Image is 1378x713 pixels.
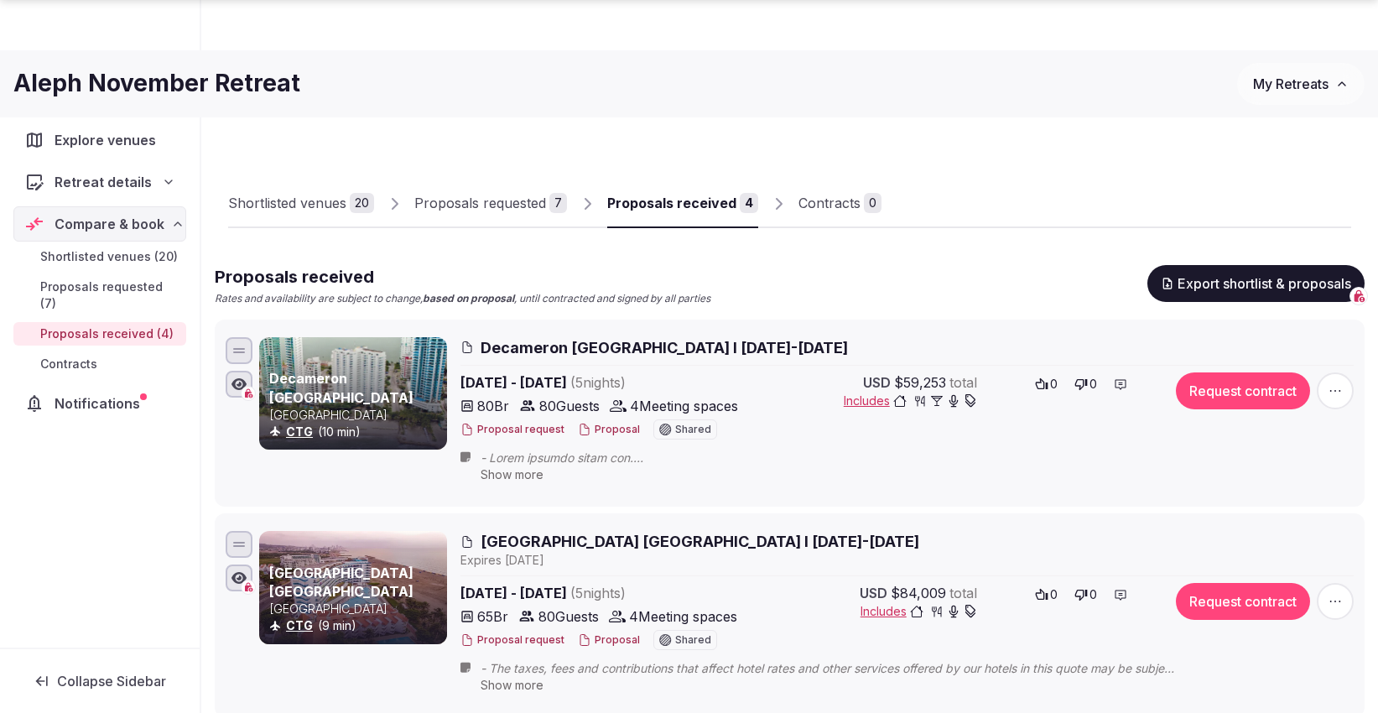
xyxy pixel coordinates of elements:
[228,193,346,213] div: Shortlisted venues
[477,606,508,627] span: 65 Br
[1050,586,1058,603] span: 0
[13,122,186,158] a: Explore venues
[607,180,758,228] a: Proposals received4
[1069,372,1102,396] button: 0
[861,603,977,620] button: Includes
[228,180,374,228] a: Shortlisted venues20
[55,214,164,234] span: Compare & book
[1089,376,1097,393] span: 0
[481,660,1212,677] span: - The taxes, fees and contributions that affect hotel rates and other services offered by our hot...
[481,450,1212,466] span: - Lorem ipsumdo sitam con. - Adipi elits-do eius 04.95tem - Incid utlab-etd magn 30.07ali. - Enim...
[269,617,444,634] div: (9 min)
[55,130,163,150] span: Explore venues
[40,248,178,265] span: Shortlisted venues (20)
[269,601,444,617] p: [GEOGRAPHIC_DATA]
[286,424,313,439] a: CTG
[1253,75,1329,92] span: My Retreats
[269,565,413,600] a: [GEOGRAPHIC_DATA] [GEOGRAPHIC_DATA]
[675,424,711,435] span: Shared
[40,356,97,372] span: Contracts
[629,606,737,627] span: 4 Meeting spaces
[539,396,600,416] span: 80 Guests
[40,278,179,312] span: Proposals requested (7)
[675,635,711,645] span: Shared
[414,180,567,228] a: Proposals requested7
[13,386,186,421] a: Notifications
[13,245,186,268] a: Shortlisted venues (20)
[949,372,977,393] span: total
[286,424,313,440] button: CTG
[1069,583,1102,606] button: 0
[1147,265,1365,302] button: Export shortlist & proposals
[481,531,919,552] span: [GEOGRAPHIC_DATA] [GEOGRAPHIC_DATA] I [DATE]-[DATE]
[460,633,564,648] button: Proposal request
[570,585,626,601] span: ( 5 night s )
[863,372,891,393] span: USD
[578,423,640,437] button: Proposal
[1050,376,1058,393] span: 0
[549,193,567,213] div: 7
[423,292,514,304] strong: based on proposal
[1176,583,1310,620] button: Request contract
[55,172,152,192] span: Retreat details
[460,423,564,437] button: Proposal request
[286,618,313,632] a: CTG
[1089,586,1097,603] span: 0
[40,325,174,342] span: Proposals received (4)
[798,180,881,228] a: Contracts0
[286,617,313,634] button: CTG
[269,370,413,405] a: Decameron [GEOGRAPHIC_DATA]
[1237,63,1365,105] button: My Retreats
[414,193,546,213] div: Proposals requested
[13,352,186,376] a: Contracts
[55,393,147,414] span: Notifications
[607,193,736,213] div: Proposals received
[215,292,710,306] p: Rates and availability are subject to change, , until contracted and signed by all parties
[481,337,848,358] span: Decameron [GEOGRAPHIC_DATA] I [DATE]-[DATE]
[57,673,166,690] span: Collapse Sidebar
[578,633,640,648] button: Proposal
[570,374,626,391] span: ( 5 night s )
[481,678,543,692] span: Show more
[1030,372,1063,396] button: 0
[13,663,186,700] button: Collapse Sidebar
[13,322,186,346] a: Proposals received (4)
[460,583,756,603] span: [DATE] - [DATE]
[538,606,599,627] span: 80 Guests
[460,552,1354,569] div: Expire s [DATE]
[891,583,946,603] span: $84,009
[1176,372,1310,409] button: Request contract
[269,424,444,440] div: (10 min)
[13,67,300,100] h1: Aleph November Retreat
[350,193,374,213] div: 20
[740,193,758,213] div: 4
[13,275,186,315] a: Proposals requested (7)
[864,193,881,213] div: 0
[477,396,509,416] span: 80 Br
[1030,583,1063,606] button: 0
[630,396,738,416] span: 4 Meeting spaces
[949,583,977,603] span: total
[269,407,444,424] p: [GEOGRAPHIC_DATA]
[894,372,946,393] span: $59,253
[798,193,861,213] div: Contracts
[460,372,756,393] span: [DATE] - [DATE]
[844,393,977,409] button: Includes
[860,583,887,603] span: USD
[215,265,710,289] h2: Proposals received
[481,467,543,481] span: Show more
